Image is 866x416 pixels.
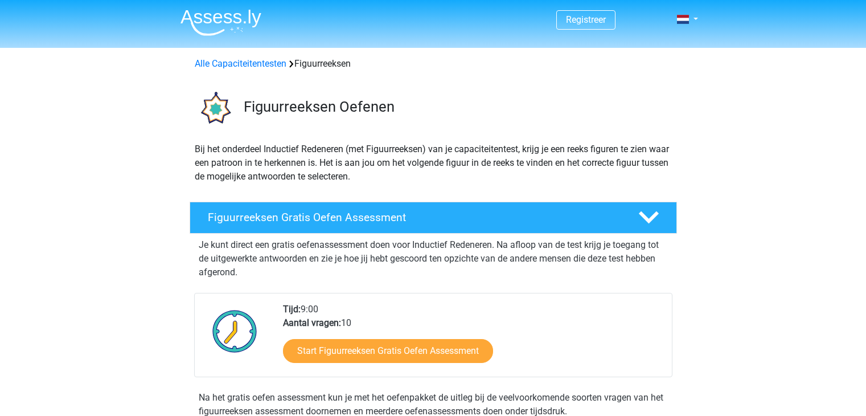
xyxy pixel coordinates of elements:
p: Je kunt direct een gratis oefenassessment doen voor Inductief Redeneren. Na afloop van de test kr... [199,238,668,279]
b: Aantal vragen: [283,317,341,328]
p: Bij het onderdeel Inductief Redeneren (met Figuurreeksen) van je capaciteitentest, krijg je een r... [195,142,672,183]
a: Start Figuurreeksen Gratis Oefen Assessment [283,339,493,363]
b: Tijd: [283,304,301,315]
div: 9:00 10 [274,303,671,377]
div: Figuurreeksen [190,57,676,71]
a: Alle Capaciteitentesten [195,58,286,69]
img: Klok [206,303,264,360]
img: figuurreeksen [190,84,239,133]
h3: Figuurreeksen Oefenen [244,98,668,116]
a: Figuurreeksen Gratis Oefen Assessment [185,202,682,234]
h4: Figuurreeksen Gratis Oefen Assessment [208,211,620,224]
a: Registreer [566,14,606,25]
img: Assessly [180,9,261,36]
